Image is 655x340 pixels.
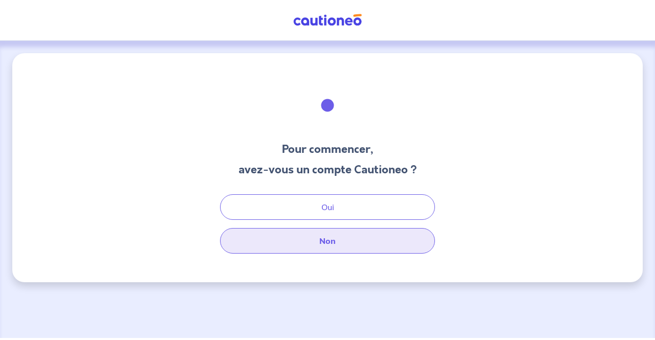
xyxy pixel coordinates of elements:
img: Cautioneo [289,14,366,27]
img: illu_welcome.svg [300,78,355,133]
button: Oui [220,194,435,220]
button: Non [220,228,435,254]
h3: Pour commencer, [238,141,417,157]
h3: avez-vous un compte Cautioneo ? [238,162,417,178]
